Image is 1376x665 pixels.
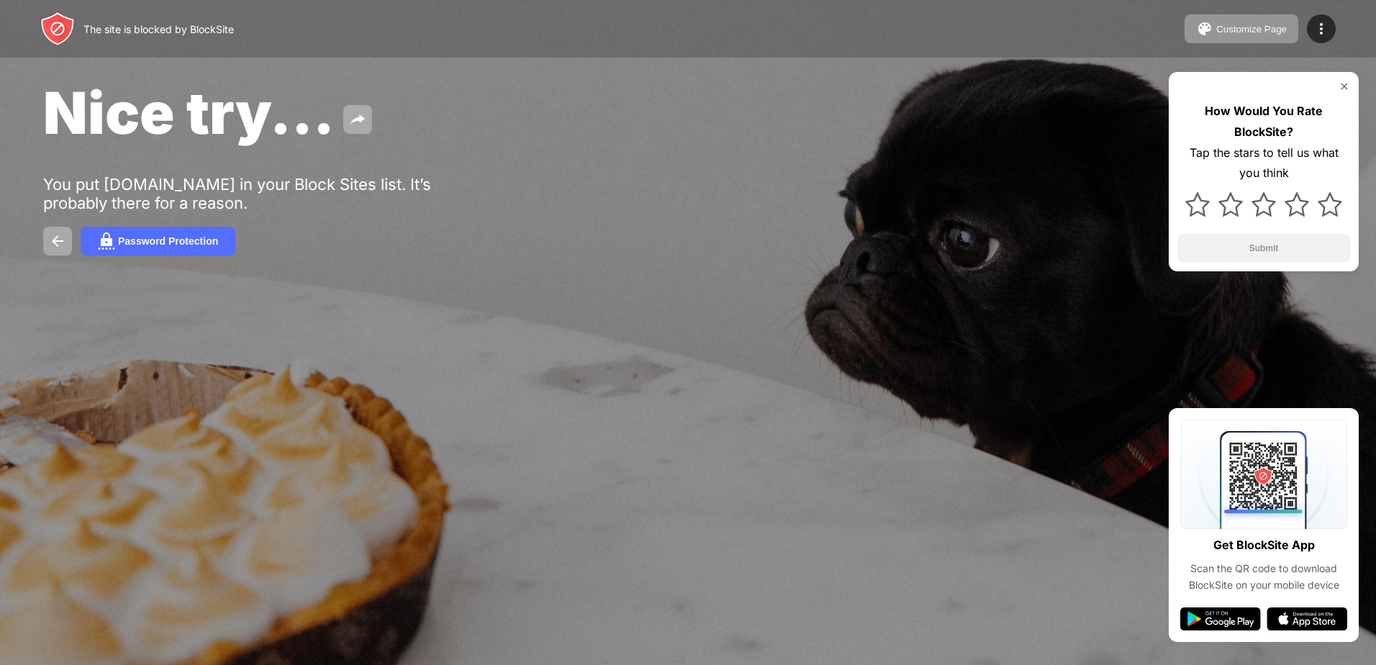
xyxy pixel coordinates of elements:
[1213,535,1315,556] div: Get BlockSite App
[349,111,366,128] img: share.svg
[81,227,235,255] button: Password Protection
[1180,607,1261,630] img: google-play.svg
[1185,14,1298,43] button: Customize Page
[49,232,66,250] img: back.svg
[40,12,75,46] img: header-logo.svg
[1180,420,1347,529] img: qrcode.svg
[1313,20,1330,37] img: menu-icon.svg
[1185,192,1210,217] img: star.svg
[1339,81,1350,92] img: rate-us-close.svg
[1285,192,1309,217] img: star.svg
[1216,24,1287,35] div: Customize Page
[1196,20,1213,37] img: pallet.svg
[118,235,218,247] div: Password Protection
[1318,192,1342,217] img: star.svg
[43,175,488,212] div: You put [DOMAIN_NAME] in your Block Sites list. It’s probably there for a reason.
[1218,192,1243,217] img: star.svg
[1177,234,1350,263] button: Submit
[1251,192,1276,217] img: star.svg
[1180,561,1347,593] div: Scan the QR code to download BlockSite on your mobile device
[83,23,234,35] div: The site is blocked by BlockSite
[1267,607,1347,630] img: app-store.svg
[1177,101,1350,142] div: How Would You Rate BlockSite?
[1177,142,1350,184] div: Tap the stars to tell us what you think
[98,232,115,250] img: password.svg
[43,78,335,148] span: Nice try...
